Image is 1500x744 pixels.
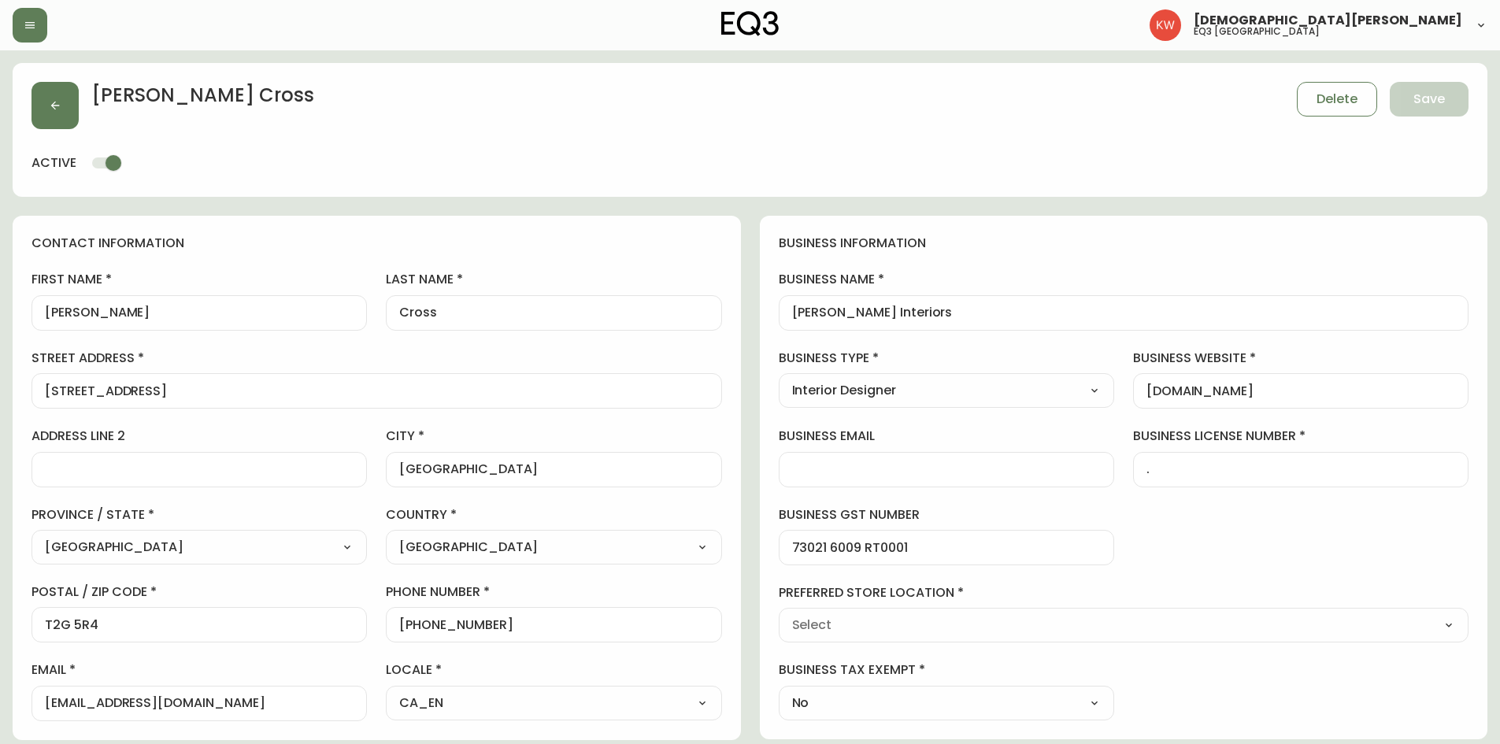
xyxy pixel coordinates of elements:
img: f33162b67396b0982c40ce2a87247151 [1150,9,1181,41]
label: phone number [386,583,721,601]
h4: business information [779,235,1469,252]
label: business email [779,428,1114,445]
label: locale [386,661,721,679]
label: province / state [31,506,367,524]
label: business gst number [779,506,1114,524]
label: last name [386,271,721,288]
label: business license number [1133,428,1469,445]
label: business tax exempt [779,661,1114,679]
label: preferred store location [779,584,1469,601]
label: street address [31,350,722,367]
label: business name [779,271,1469,288]
label: business website [1133,350,1469,367]
label: email [31,661,367,679]
label: country [386,506,721,524]
h4: contact information [31,235,722,252]
h5: eq3 [GEOGRAPHIC_DATA] [1194,27,1320,36]
span: [DEMOGRAPHIC_DATA][PERSON_NAME] [1194,14,1462,27]
span: Delete [1317,91,1357,108]
label: postal / zip code [31,583,367,601]
input: https://www.designshop.com [1146,383,1455,398]
label: business type [779,350,1114,367]
h2: [PERSON_NAME] Cross [91,82,314,117]
label: address line 2 [31,428,367,445]
label: city [386,428,721,445]
h4: active [31,154,76,172]
button: Delete [1297,82,1377,117]
label: first name [31,271,367,288]
img: logo [721,11,780,36]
